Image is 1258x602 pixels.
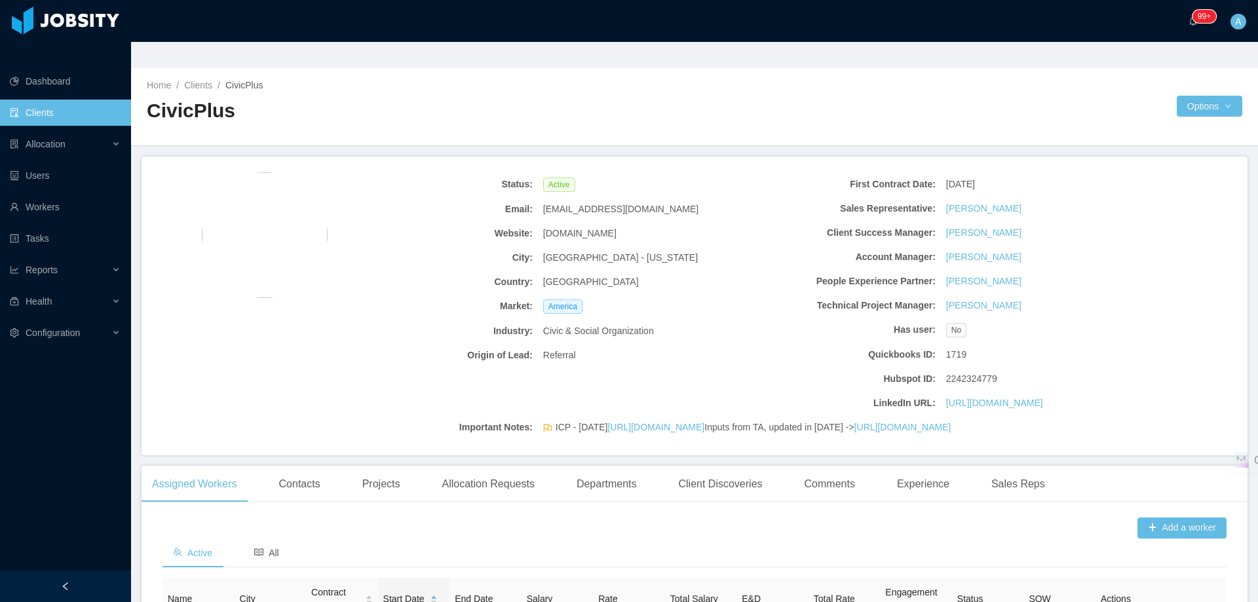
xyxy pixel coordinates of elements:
span: / [176,80,179,90]
span: All [254,548,279,558]
i: icon: setting [10,328,19,337]
b: First Contract Date: [744,178,936,191]
b: Important Notes: [341,421,533,434]
i: icon: caret-up [430,594,437,598]
button: Optionsicon: down [1177,96,1242,117]
i: icon: read [254,548,263,557]
span: flag [543,423,552,437]
span: Reports [26,265,58,275]
span: Health [26,296,52,307]
b: City: [341,251,533,265]
i: icon: line-chart [10,265,19,274]
b: Market: [341,299,533,313]
a: Home [147,80,171,90]
i: icon: medicine-box [10,297,19,306]
b: Status: [341,178,533,191]
a: [PERSON_NAME] [946,274,1021,288]
div: Experience [886,466,960,502]
div: Departments [566,466,647,502]
b: Account Manager: [744,250,936,264]
b: Country: [341,275,533,289]
span: Civic & Social Organization [543,324,654,338]
a: [PERSON_NAME] [946,250,1021,264]
a: icon: pie-chartDashboard [10,68,121,94]
span: Active [543,178,575,192]
span: 1719 [946,348,966,362]
i: icon: solution [10,140,19,149]
div: Client Discoveries [668,466,772,502]
span: Configuration [26,328,80,338]
div: [DATE] [941,172,1143,197]
b: Has user: [744,323,936,337]
b: LinkedIn URL: [744,396,936,410]
span: CivicPlus [225,80,263,90]
b: Technical Project Manager: [744,299,936,312]
span: Referral [543,348,576,362]
div: Comments [794,466,866,502]
span: Active [173,548,212,558]
span: [GEOGRAPHIC_DATA] [543,275,639,289]
span: [DOMAIN_NAME] [543,227,617,240]
div: Allocation Requests [431,466,544,502]
span: [GEOGRAPHIC_DATA] - [US_STATE] [543,251,698,265]
a: [URL][DOMAIN_NAME] [607,422,704,432]
span: [EMAIL_ADDRESS][DOMAIN_NAME] [543,202,698,216]
b: Email: [341,202,533,216]
button: icon: plusAdd a worker [1137,517,1227,538]
a: [PERSON_NAME] [946,202,1021,216]
img: 911d0f00-fa34-11e8-bb5c-c7097ba0615b_5e628ec90734b-400w.png [202,172,328,298]
b: Industry: [341,324,533,338]
div: Assigned Workers [142,466,248,502]
span: ICP - [DATE] Inputs from TA, updated in [DATE] -> [556,421,951,434]
span: / [218,80,220,90]
b: Quickbooks ID: [744,348,936,362]
a: [PERSON_NAME] [946,299,1021,312]
b: Sales Representative: [744,202,936,216]
b: Client Success Manager: [744,226,936,240]
a: icon: userWorkers [10,194,121,220]
b: Website: [341,227,533,240]
a: [URL][DOMAIN_NAME] [854,422,951,432]
a: icon: profileTasks [10,225,121,252]
b: Hubspot ID: [744,372,936,386]
span: 2242324779 [946,372,997,386]
i: icon: caret-up [365,594,372,598]
span: America [543,299,582,314]
a: [URL][DOMAIN_NAME] [946,396,1043,410]
span: Allocation [26,139,66,149]
div: Contacts [269,466,331,502]
a: Clients [184,80,212,90]
div: Sales Reps [981,466,1056,502]
b: Origin of Lead: [341,348,533,362]
a: icon: robotUsers [10,162,121,189]
a: icon: auditClients [10,100,121,126]
i: icon: team [173,548,182,557]
i: icon: left [61,582,70,591]
a: [PERSON_NAME] [946,226,1021,240]
span: No [946,323,966,337]
h2: CivicPlus [147,98,695,124]
b: People Experience Partner: [744,274,936,288]
span: A [1235,14,1241,29]
div: Projects [352,466,411,502]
